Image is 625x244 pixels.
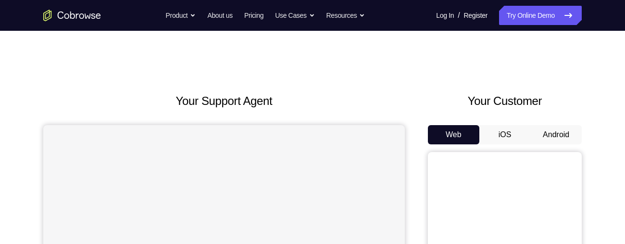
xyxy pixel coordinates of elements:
[464,6,487,25] a: Register
[530,125,582,144] button: Android
[458,10,460,21] span: /
[43,10,101,21] a: Go to the home page
[428,125,479,144] button: Web
[436,6,454,25] a: Log In
[326,6,365,25] button: Resources
[499,6,582,25] a: Try Online Demo
[207,6,232,25] a: About us
[275,6,314,25] button: Use Cases
[479,125,531,144] button: iOS
[428,92,582,110] h2: Your Customer
[244,6,263,25] a: Pricing
[166,6,196,25] button: Product
[43,92,405,110] h2: Your Support Agent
